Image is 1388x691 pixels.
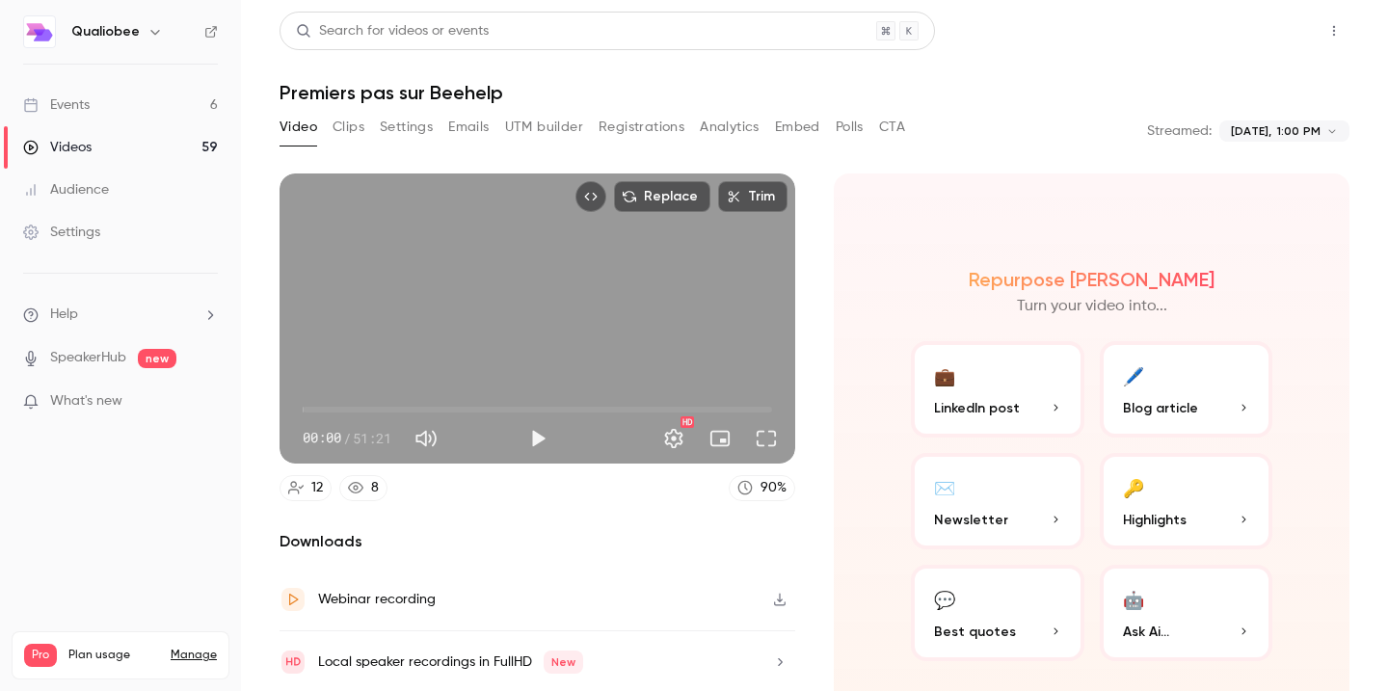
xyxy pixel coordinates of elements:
button: Embed [775,112,820,143]
div: Local speaker recordings in FullHD [318,651,583,674]
div: 00:00 [303,428,391,448]
li: help-dropdown-opener [23,305,218,325]
span: Newsletter [934,510,1008,530]
button: 🖊️Blog article [1100,341,1273,438]
button: Share [1227,12,1303,50]
span: 00:00 [303,428,341,448]
div: 🔑 [1123,472,1144,502]
iframe: Noticeable Trigger [195,393,218,411]
span: Highlights [1123,510,1187,530]
button: Play [519,419,557,458]
div: Events [23,95,90,115]
button: Clips [333,112,364,143]
img: Qualiobee [24,16,55,47]
h2: Downloads [280,530,795,553]
span: [DATE], [1231,122,1271,140]
span: 51:21 [353,428,391,448]
button: Top Bar Actions [1319,15,1349,46]
button: 🔑Highlights [1100,453,1273,549]
div: Audience [23,180,109,199]
span: Pro [24,644,57,667]
span: Ask Ai... [1123,622,1169,642]
a: 90% [729,475,795,501]
button: Full screen [747,419,786,458]
span: Help [50,305,78,325]
button: Settings [380,112,433,143]
button: 💬Best quotes [911,565,1084,661]
div: 8 [371,478,379,498]
button: Emails [448,112,489,143]
button: Trim [718,181,787,212]
span: Blog article [1123,398,1198,418]
div: 🤖 [1123,584,1144,614]
button: 💼LinkedIn post [911,341,1084,438]
button: Replace [614,181,710,212]
button: 🤖Ask Ai... [1100,565,1273,661]
div: 90 % [761,478,787,498]
div: HD [681,416,694,428]
button: Turn on miniplayer [701,419,739,458]
span: LinkedIn post [934,398,1020,418]
span: New [544,651,583,674]
button: CTA [879,112,905,143]
span: What's new [50,391,122,412]
h1: Premiers pas sur Beehelp [280,81,1349,104]
div: Search for videos or events [296,21,489,41]
a: Manage [171,648,217,663]
div: 💬 [934,584,955,614]
p: Streamed: [1147,121,1212,141]
span: Best quotes [934,622,1016,642]
span: new [138,349,176,368]
div: 🖊️ [1123,360,1144,390]
div: Settings [23,223,100,242]
button: ✉️Newsletter [911,453,1084,549]
a: 12 [280,475,332,501]
a: SpeakerHub [50,348,126,368]
p: Turn your video into... [1017,295,1167,318]
span: 1:00 PM [1277,122,1321,140]
button: Video [280,112,317,143]
button: Registrations [599,112,684,143]
button: Analytics [700,112,760,143]
button: Embed video [575,181,606,212]
button: Mute [407,419,445,458]
div: ✉️ [934,472,955,502]
div: 💼 [934,360,955,390]
button: Polls [836,112,864,143]
span: Plan usage [68,648,159,663]
a: 8 [339,475,387,501]
button: Settings [654,419,693,458]
div: Webinar recording [318,588,436,611]
h6: Qualiobee [71,22,140,41]
span: / [343,428,351,448]
div: Videos [23,138,92,157]
div: 12 [311,478,323,498]
h2: Repurpose [PERSON_NAME] [969,268,1214,291]
button: UTM builder [505,112,583,143]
